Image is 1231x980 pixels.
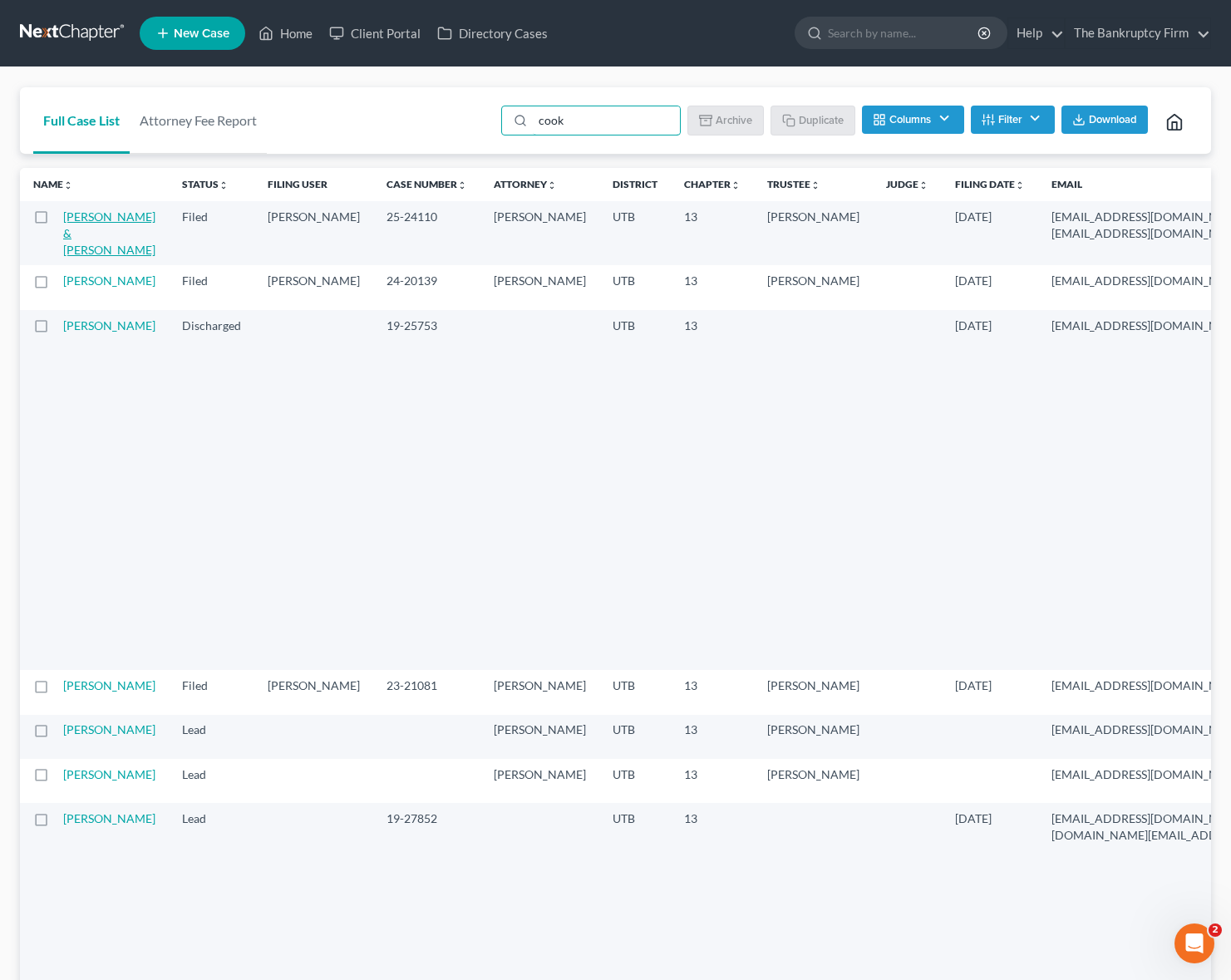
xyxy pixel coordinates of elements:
[1089,113,1137,126] span: Download
[63,722,155,736] a: [PERSON_NAME]
[533,106,680,135] input: Search by name...
[321,18,429,48] a: Client Portal
[63,180,73,190] i: unfold_more
[169,201,254,265] td: Filed
[599,168,671,201] th: District
[1174,923,1214,963] iframe: Intercom live chat
[254,201,373,265] td: [PERSON_NAME]
[828,17,980,48] input: Search by name...
[480,715,599,759] td: [PERSON_NAME]
[373,310,480,670] td: 19-25753
[671,310,754,670] td: 13
[942,670,1038,714] td: [DATE]
[942,201,1038,265] td: [DATE]
[754,759,873,803] td: [PERSON_NAME]
[1061,106,1148,134] button: Download
[480,759,599,803] td: [PERSON_NAME]
[754,715,873,759] td: [PERSON_NAME]
[480,201,599,265] td: [PERSON_NAME]
[671,759,754,803] td: 13
[731,180,741,190] i: unfold_more
[254,168,373,201] th: Filing User
[63,811,155,825] a: [PERSON_NAME]
[254,670,373,714] td: [PERSON_NAME]
[219,180,229,190] i: unfold_more
[547,180,557,190] i: unfold_more
[754,201,873,265] td: [PERSON_NAME]
[671,201,754,265] td: 13
[684,178,741,190] a: Chapterunfold_more
[182,178,229,190] a: Statusunfold_more
[810,180,820,190] i: unfold_more
[671,265,754,309] td: 13
[599,265,671,309] td: UTB
[1008,18,1064,48] a: Help
[955,178,1025,190] a: Filing Dateunfold_more
[254,265,373,309] td: [PERSON_NAME]
[480,670,599,714] td: [PERSON_NAME]
[457,180,467,190] i: unfold_more
[429,18,556,48] a: Directory Cases
[387,178,467,190] a: Case Numberunfold_more
[862,106,963,134] button: Columns
[169,670,254,714] td: Filed
[599,670,671,714] td: UTB
[63,209,155,257] a: [PERSON_NAME] & [PERSON_NAME]
[480,265,599,309] td: [PERSON_NAME]
[33,87,130,154] a: Full Case List
[599,201,671,265] td: UTB
[63,273,155,288] a: [PERSON_NAME]
[169,759,254,803] td: Lead
[599,715,671,759] td: UTB
[918,180,928,190] i: unfold_more
[767,178,820,190] a: Trusteeunfold_more
[373,265,480,309] td: 24-20139
[671,715,754,759] td: 13
[754,265,873,309] td: [PERSON_NAME]
[886,178,928,190] a: Judgeunfold_more
[130,87,267,154] a: Attorney Fee Report
[169,310,254,670] td: Discharged
[971,106,1055,134] button: Filter
[33,178,73,190] a: Nameunfold_more
[1209,923,1222,937] span: 2
[1015,180,1025,190] i: unfold_more
[942,265,1038,309] td: [DATE]
[63,767,155,781] a: [PERSON_NAME]
[63,678,155,692] a: [PERSON_NAME]
[599,310,671,670] td: UTB
[494,178,557,190] a: Attorneyunfold_more
[169,715,254,759] td: Lead
[169,265,254,309] td: Filed
[373,201,480,265] td: 25-24110
[63,318,155,332] a: [PERSON_NAME]
[373,670,480,714] td: 23-21081
[1066,18,1210,48] a: The Bankruptcy Firm
[754,670,873,714] td: [PERSON_NAME]
[942,310,1038,670] td: [DATE]
[174,27,229,40] span: New Case
[671,670,754,714] td: 13
[599,759,671,803] td: UTB
[250,18,321,48] a: Home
